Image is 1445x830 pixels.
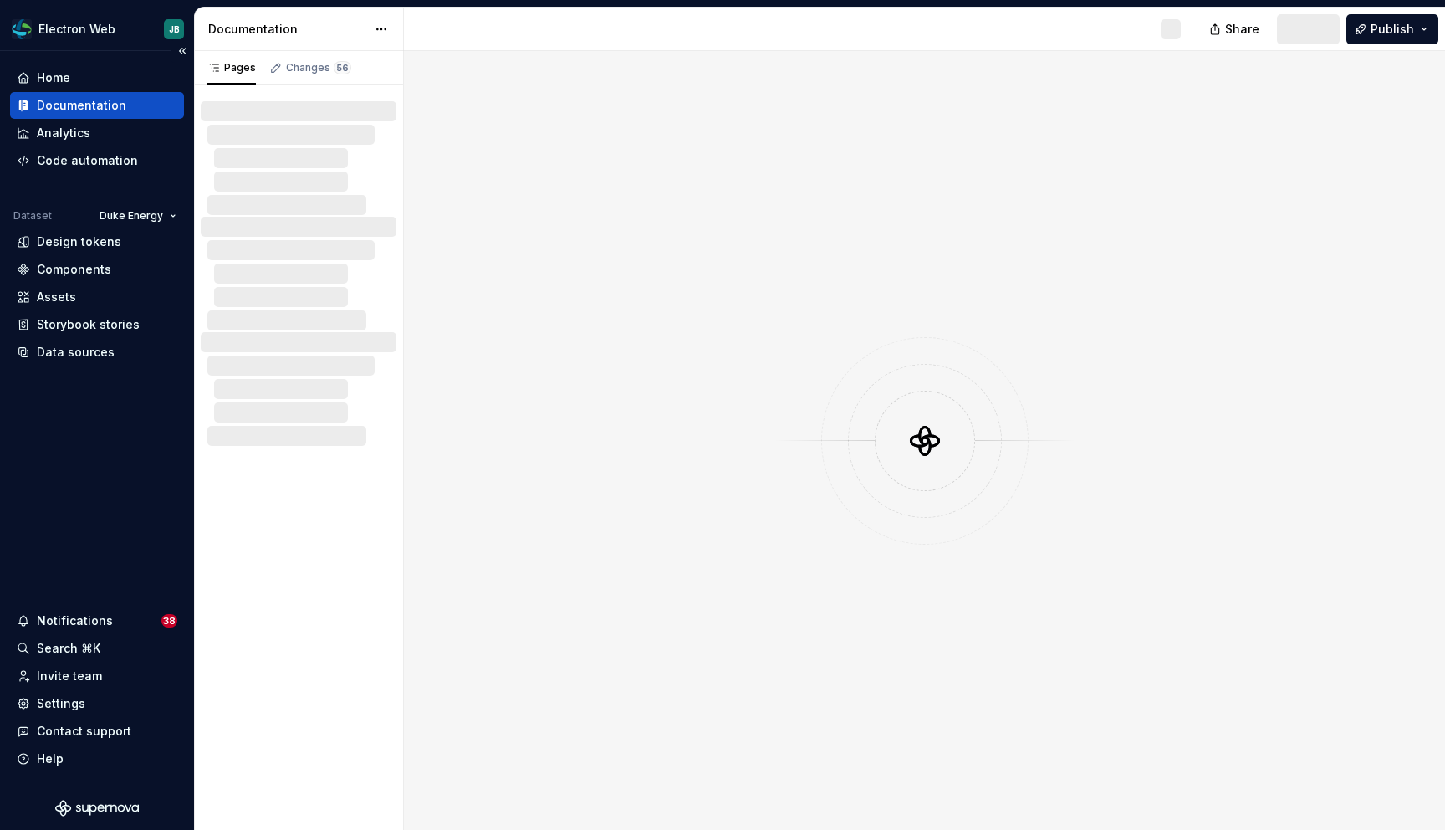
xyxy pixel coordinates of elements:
a: Storybook stories [10,311,184,338]
div: Dataset [13,209,52,223]
button: Notifications38 [10,607,184,634]
button: Search ⌘K [10,635,184,662]
div: Code automation [37,152,138,169]
a: Design tokens [10,228,184,255]
div: Notifications [37,612,113,629]
button: Contact support [10,718,184,745]
div: Documentation [208,21,366,38]
div: Contact support [37,723,131,740]
span: 38 [161,614,177,628]
div: Design tokens [37,233,121,250]
span: Duke Energy [100,209,163,223]
button: Electron WebJB [3,11,191,47]
a: Invite team [10,663,184,689]
button: Help [10,745,184,772]
a: Analytics [10,120,184,146]
a: Documentation [10,92,184,119]
span: 56 [334,61,351,74]
div: Electron Web [38,21,115,38]
div: Assets [37,289,76,305]
div: Search ⌘K [37,640,100,657]
div: Help [37,751,64,767]
a: Assets [10,284,184,310]
a: Data sources [10,339,184,366]
a: Code automation [10,147,184,174]
svg: Supernova Logo [55,800,139,817]
div: Storybook stories [37,316,140,333]
div: JB [169,23,180,36]
div: Pages [207,61,256,74]
div: Changes [286,61,351,74]
button: Collapse sidebar [171,39,194,63]
button: Duke Energy [92,204,184,228]
div: Home [37,69,70,86]
span: Publish [1371,21,1414,38]
img: f6f21888-ac52-4431-a6ea-009a12e2bf23.png [12,19,32,39]
div: Components [37,261,111,278]
a: Components [10,256,184,283]
div: Settings [37,695,85,712]
button: Publish [1346,14,1438,44]
div: Invite team [37,668,102,684]
a: Settings [10,690,184,717]
button: Share [1201,14,1270,44]
div: Analytics [37,125,90,141]
div: Data sources [37,344,115,361]
div: Documentation [37,97,126,114]
span: Share [1225,21,1259,38]
a: Home [10,64,184,91]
